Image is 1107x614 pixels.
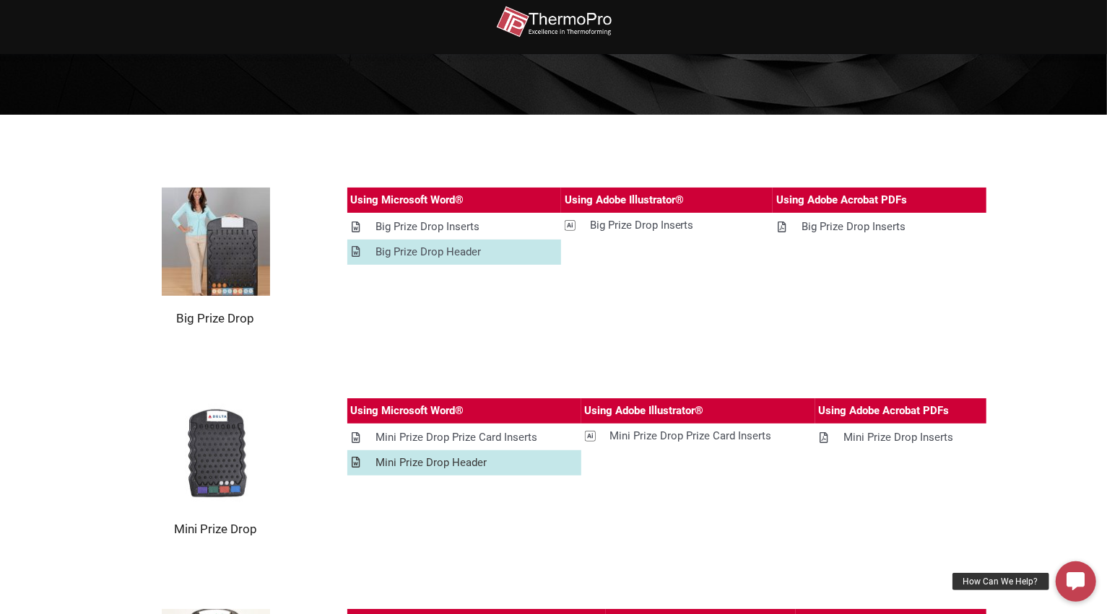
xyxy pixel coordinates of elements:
div: Mini Prize Drop Prize Card Inserts [610,427,772,445]
div: Big Prize Drop Inserts [376,218,480,236]
div: Mini Prize Drop Inserts [844,429,954,447]
h2: Mini Prize Drop [121,521,311,537]
div: Using Adobe Acrobat PDFs [776,191,907,209]
div: Using Microsoft Word® [351,191,464,209]
a: Mini Prize Drop Prize Card Inserts [581,424,815,449]
div: Using Adobe Acrobat PDFs [819,402,950,420]
a: Big Prize Drop Inserts [773,214,986,240]
div: Big Prize Drop Inserts [590,216,694,234]
a: Big Prize Drop Header [347,240,561,265]
a: Big Prize Drop Inserts [347,214,561,240]
div: Mini Prize Drop Header [376,454,487,472]
div: Using Adobe Illustrator® [565,191,684,209]
a: Mini Prize Drop Prize Card Inserts [347,425,581,450]
div: Big Prize Drop Inserts [802,218,906,236]
img: thermopro-logo-non-iso [496,6,612,38]
a: Mini Prize Drop Inserts [815,425,986,450]
a: How Can We Help? [1056,561,1096,602]
div: Using Microsoft Word® [351,402,464,420]
div: Mini Prize Drop Prize Card Inserts [376,429,538,447]
a: Big Prize Drop Inserts [561,213,773,238]
h2: Big Prize Drop [121,310,311,326]
div: Big Prize Drop Header [376,243,482,261]
div: How Can We Help? [952,573,1049,590]
div: Using Adobe Illustrator® [585,402,704,420]
a: Mini Prize Drop Header [347,450,581,475]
